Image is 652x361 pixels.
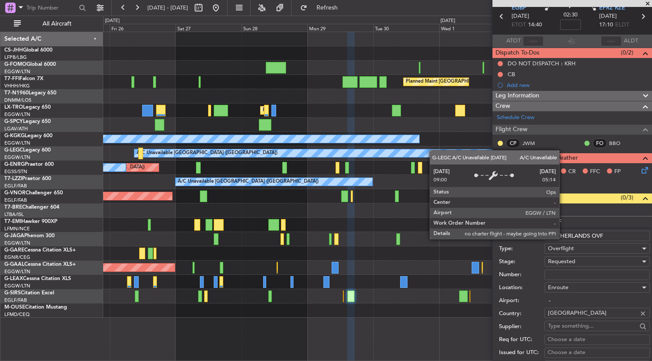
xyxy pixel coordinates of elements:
[176,24,241,32] div: Sat 27
[593,139,607,148] div: FO
[507,81,648,89] div: Add new
[4,190,26,196] span: G-VNOR
[296,1,348,15] button: Refresh
[4,283,30,289] a: EGGW/LTN
[497,206,539,214] a: Manage Permits
[307,24,373,32] div: Mon 29
[4,62,56,67] a: G-FOMOGlobal 6000
[548,258,575,265] span: Requested
[499,284,544,292] label: Location:
[4,290,54,296] a: G-SIRSCitation Excel
[496,48,539,58] span: Dispatch To-Dos
[614,168,621,176] span: FP
[499,232,544,240] label: Name:
[4,48,52,53] a: CS-JHHGlobal 6000
[548,245,574,252] span: Overflight
[496,153,578,163] span: Dispatch Checks and Weather
[4,148,23,153] span: G-LEGC
[4,133,52,139] a: G-KGKGLegacy 600
[137,147,277,160] div: A/C Unavailable [GEOGRAPHIC_DATA] ([GEOGRAPHIC_DATA])
[624,37,638,45] span: ALDT
[4,126,28,132] a: LGAV/ATH
[178,175,319,188] div: A/C Unavailable [GEOGRAPHIC_DATA] ([GEOGRAPHIC_DATA])
[4,148,51,153] a: G-LEGCLegacy 600
[548,306,637,319] input: Type something...
[309,5,346,11] span: Refresh
[499,335,544,344] label: Req for UTC:
[548,319,637,332] input: Type something...
[4,276,71,281] a: G-LEAXCessna Citation XLS
[4,111,30,118] a: EGGW/LTN
[406,75,542,88] div: Planned Maint [GEOGRAPHIC_DATA] ([GEOGRAPHIC_DATA])
[4,211,24,218] a: LTBA/ISL
[499,297,544,305] label: Airport:
[499,258,544,266] label: Stage:
[508,71,515,78] div: CB
[373,24,439,32] div: Tue 30
[499,322,544,331] label: Supplier:
[4,290,21,296] span: G-SIRS
[599,12,617,21] span: [DATE]
[564,11,577,19] span: 02:30
[4,305,67,310] a: M-OUSECitation Mustang
[4,254,30,261] a: EGNR/CEG
[4,248,24,253] span: G-GARE
[4,140,30,146] a: EGGW/LTN
[512,12,529,21] span: [DATE]
[548,335,647,344] div: Choose a date
[548,348,647,357] div: Choose a date
[4,76,43,81] a: T7-FFIFalcon 7X
[263,104,399,117] div: Planned Maint [GEOGRAPHIC_DATA] ([GEOGRAPHIC_DATA])
[609,139,629,147] a: BBO
[4,162,25,167] span: G-ENRG
[4,48,23,53] span: CS-JHH
[506,37,521,45] span: ATOT
[105,17,120,25] div: [DATE]
[10,17,94,31] button: All Aircraft
[440,17,455,25] div: [DATE]
[4,262,76,267] a: G-GAALCessna Citation XLS+
[4,248,76,253] a: G-GARECessna Citation XLS+
[4,119,23,124] span: G-SPCY
[4,240,30,246] a: EGGW/LTN
[512,4,526,13] span: EGBP
[4,205,22,210] span: T7-BRE
[4,311,29,318] a: LFMD/CEQ
[4,262,24,267] span: G-GAAL
[4,197,27,203] a: EGLF/FAB
[439,24,505,32] div: Wed 1
[497,113,535,122] a: Schedule Crew
[4,305,25,310] span: M-OUSE
[506,139,520,148] div: CP
[4,68,30,75] a: EGGW/LTN
[4,90,56,96] a: T7-N1960Legacy 650
[4,133,25,139] span: G-KGKG
[4,162,54,167] a: G-ENRGPraetor 600
[522,139,542,147] a: JWM
[4,205,59,210] a: T7-BREChallenger 604
[496,193,516,203] span: Permits
[4,176,51,181] a: T7-LZZIPraetor 600
[4,233,24,239] span: G-JAGA
[4,176,22,181] span: T7-LZZI
[615,21,629,29] span: ELDT
[4,219,57,224] a: T7-EMIHawker 900XP
[4,219,21,224] span: T7-EMI
[599,4,625,13] span: EPRZ RZE
[524,168,532,176] span: MF
[241,24,307,32] div: Sun 28
[4,154,30,161] a: EGGW/LTN
[590,168,600,176] span: FFC
[4,62,26,67] span: G-FOMO
[4,297,27,303] a: EGLF/FAB
[4,76,20,81] span: T7-FFI
[4,105,23,110] span: LX-TRO
[4,233,55,239] a: G-JAGAPhenom 300
[621,48,633,57] span: (0/2)
[548,284,568,291] span: Enroute
[499,348,544,357] label: Issued for UTC:
[147,4,188,12] span: [DATE] - [DATE]
[4,226,30,232] a: LFMN/NCE
[499,245,544,253] label: Type:
[496,101,510,111] span: Crew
